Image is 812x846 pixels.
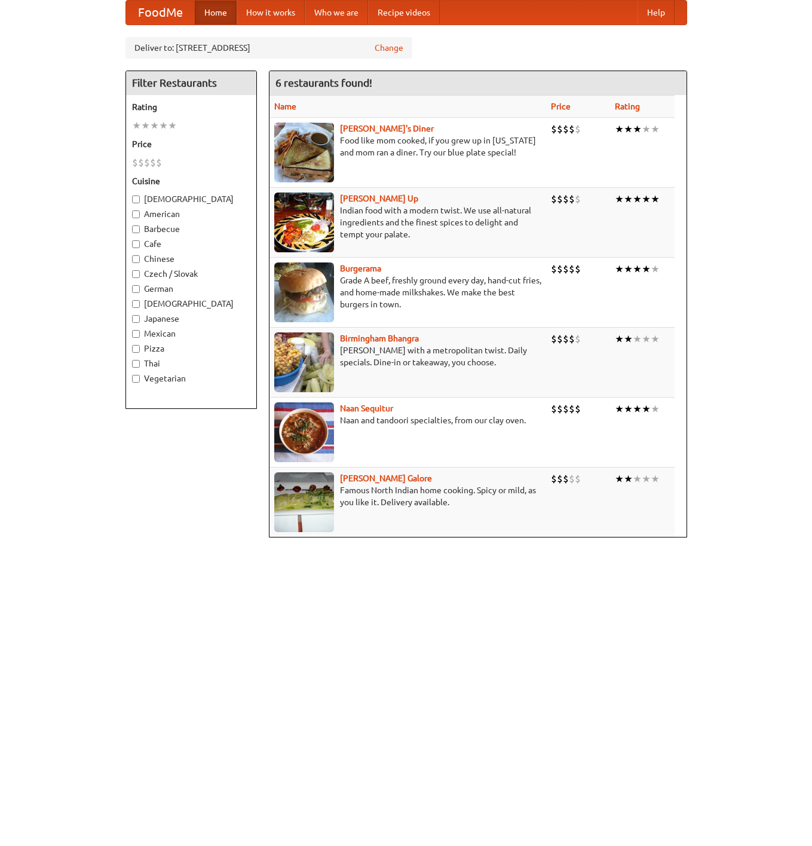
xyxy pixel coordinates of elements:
[138,156,144,169] li: $
[615,472,624,485] li: ★
[624,472,633,485] li: ★
[340,474,432,483] a: [PERSON_NAME] Galore
[132,283,250,295] label: German
[624,123,633,136] li: ★
[274,472,334,532] img: currygalore.jpg
[125,37,412,59] div: Deliver to: [STREET_ADDRESS]
[557,123,563,136] li: $
[575,472,581,485] li: $
[150,119,159,132] li: ★
[651,123,660,136] li: ★
[569,262,575,276] li: $
[274,332,334,392] img: bhangra.jpg
[237,1,305,25] a: How it works
[141,119,150,132] li: ★
[274,484,541,508] p: Famous North Indian home cooking. Spicy or mild, as you like it. Delivery available.
[132,196,140,203] input: [DEMOGRAPHIC_DATA]
[132,285,140,293] input: German
[132,193,250,205] label: [DEMOGRAPHIC_DATA]
[651,472,660,485] li: ★
[569,472,575,485] li: $
[569,402,575,416] li: $
[633,262,642,276] li: ★
[575,332,581,346] li: $
[126,71,256,95] h4: Filter Restaurants
[569,123,575,136] li: $
[624,193,633,206] li: ★
[615,262,624,276] li: ★
[633,123,642,136] li: ★
[132,255,140,263] input: Chinese
[274,402,334,462] img: naansequitur.jpg
[642,472,651,485] li: ★
[132,300,140,308] input: [DEMOGRAPHIC_DATA]
[642,193,651,206] li: ★
[569,332,575,346] li: $
[132,315,140,323] input: Japanese
[563,123,569,136] li: $
[551,262,557,276] li: $
[557,332,563,346] li: $
[132,345,140,353] input: Pizza
[132,360,140,368] input: Thai
[195,1,237,25] a: Home
[651,193,660,206] li: ★
[563,332,569,346] li: $
[651,332,660,346] li: ★
[340,194,418,203] a: [PERSON_NAME] Up
[132,240,140,248] input: Cafe
[168,119,177,132] li: ★
[642,262,651,276] li: ★
[132,101,250,113] h5: Rating
[274,414,541,426] p: Naan and tandoori specialties, from our clay oven.
[551,332,557,346] li: $
[132,330,140,338] input: Mexican
[624,332,633,346] li: ★
[624,402,633,416] li: ★
[150,156,156,169] li: $
[159,119,168,132] li: ★
[615,332,624,346] li: ★
[274,204,541,240] p: Indian food with a modern twist. We use all-natural ingredients and the finest spices to delight ...
[275,77,372,88] ng-pluralize: 6 restaurants found!
[274,274,541,310] p: Grade A beef, freshly ground every day, hand-cut fries, and home-made milkshakes. We make the bes...
[132,138,250,150] h5: Price
[340,404,393,413] a: Naan Sequitur
[651,402,660,416] li: ★
[132,372,250,384] label: Vegetarian
[615,193,624,206] li: ★
[615,102,640,111] a: Rating
[633,402,642,416] li: ★
[132,210,140,218] input: American
[274,193,334,252] img: curryup.jpg
[651,262,660,276] li: ★
[340,334,419,343] b: Birmingham Bhangra
[132,358,250,369] label: Thai
[126,1,195,25] a: FoodMe
[274,135,541,158] p: Food like mom cooked, if you grew up in [US_STATE] and mom ran a diner. Try our blue plate special!
[624,262,633,276] li: ★
[340,264,381,273] a: Burgerama
[274,123,334,182] img: sallys.jpg
[642,123,651,136] li: ★
[132,268,250,280] label: Czech / Slovak
[132,119,141,132] li: ★
[340,124,434,133] a: [PERSON_NAME]'s Diner
[575,193,581,206] li: $
[615,123,624,136] li: ★
[615,402,624,416] li: ★
[274,344,541,368] p: [PERSON_NAME] with a metropolitan twist. Daily specials. Dine-in or takeaway, you choose.
[551,102,571,111] a: Price
[274,102,296,111] a: Name
[132,313,250,325] label: Japanese
[563,472,569,485] li: $
[633,472,642,485] li: ★
[132,223,250,235] label: Barbecue
[563,402,569,416] li: $
[132,156,138,169] li: $
[132,225,140,233] input: Barbecue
